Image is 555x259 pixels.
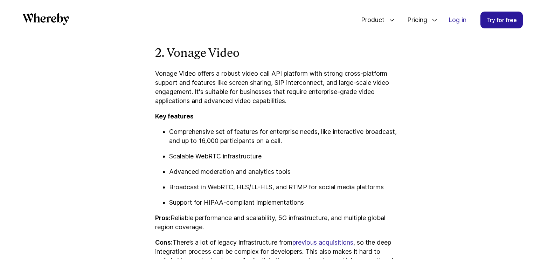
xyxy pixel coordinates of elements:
[169,152,400,161] p: Scalable WebRTC infrastructure
[169,198,400,207] p: Support for HIPAA-compliant implementations
[155,239,173,246] strong: Cons:
[169,127,400,145] p: Comprehensive set of features for enterprise needs, like interactive broadcast, and up to 16,000 ...
[443,12,472,28] a: Log in
[155,213,400,232] p: Reliable performance and scalability, 5G infrastructure, and multiple global region coverage.
[292,239,353,246] a: previous acquisitions
[480,12,523,28] a: Try for free
[354,8,386,32] span: Product
[22,13,69,25] svg: Whereby
[400,8,429,32] span: Pricing
[169,183,400,192] p: Broadcast in WebRTC, HLS/LL-HLS, and RTMP for social media platforms
[155,214,171,221] strong: Pros:
[169,167,400,176] p: Advanced moderation and analytics tools
[155,46,240,60] strong: 2. Vonage Video
[22,13,69,27] a: Whereby
[155,113,194,120] strong: Key features
[155,69,400,105] p: Vonage Video offers a robust video call API platform with strong cross-platform support and featu...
